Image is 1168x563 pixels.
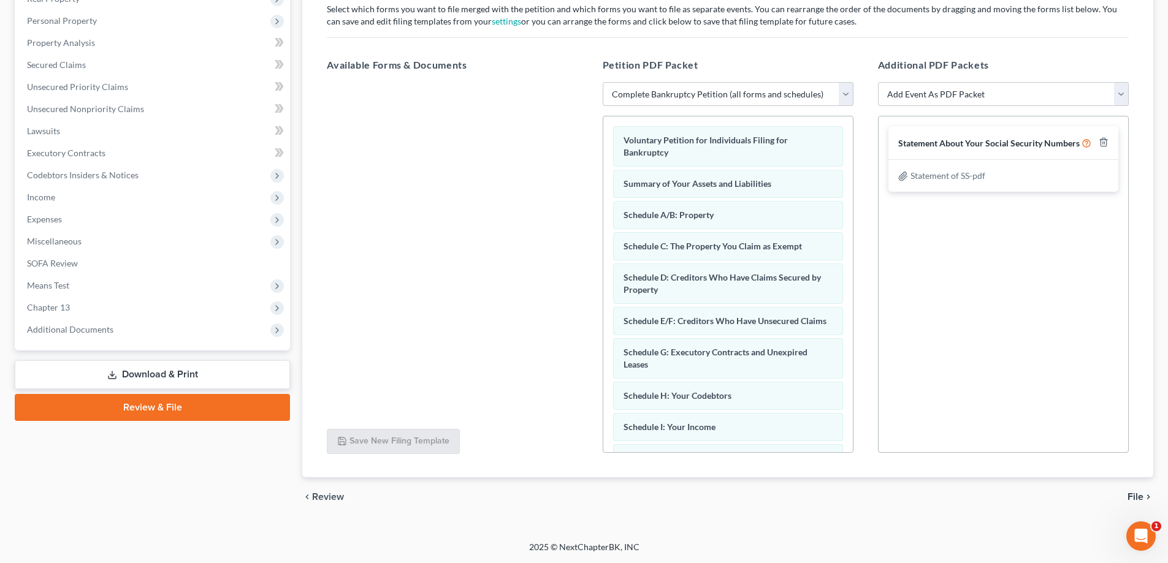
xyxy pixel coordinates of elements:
[898,138,1080,148] span: Statement About Your Social Security Numbers
[603,59,698,70] span: Petition PDF Packet
[624,241,802,251] span: Schedule C: The Property You Claim as Exempt
[17,252,290,274] a: SOFA Review
[17,120,290,142] a: Lawsuits
[27,148,105,158] span: Executory Contracts
[27,236,82,246] span: Miscellaneous
[27,59,86,70] span: Secured Claims
[878,58,1129,72] h5: Additional PDF Packets
[624,272,821,295] span: Schedule D: Creditors Who Have Claims Secured by Property
[27,37,95,48] span: Property Analysis
[624,347,807,369] span: Schedule G: Executory Contracts and Unexpired Leases
[27,170,139,180] span: Codebtors Insiders & Notices
[27,258,78,268] span: SOFA Review
[1143,492,1153,502] i: chevron_right
[17,54,290,76] a: Secured Claims
[27,192,55,202] span: Income
[15,360,290,389] a: Download & Print
[27,15,97,26] span: Personal Property
[1151,521,1161,531] span: 1
[1126,521,1156,551] iframe: Intercom live chat
[17,76,290,98] a: Unsecured Priority Claims
[235,541,934,563] div: 2025 © NextChapterBK, INC
[27,302,70,312] span: Chapter 13
[27,214,62,224] span: Expenses
[27,104,144,114] span: Unsecured Nonpriority Claims
[27,280,69,290] span: Means Test
[327,429,460,455] button: Save New Filing Template
[17,98,290,120] a: Unsecured Nonpriority Claims
[17,142,290,164] a: Executory Contracts
[327,3,1129,28] p: Select which forms you want to file merged with the petition and which forms you want to file as ...
[15,394,290,421] a: Review & File
[624,210,714,220] span: Schedule A/B: Property
[1128,492,1143,502] span: File
[624,390,731,401] span: Schedule H: Your Codebtors
[27,324,113,334] span: Additional Documents
[302,492,312,502] i: chevron_left
[27,126,60,136] span: Lawsuits
[624,421,716,432] span: Schedule I: Your Income
[910,170,985,181] span: Statement of SS-pdf
[17,32,290,54] a: Property Analysis
[302,492,356,502] button: chevron_left Review
[624,135,788,157] span: Voluntary Petition for Individuals Filing for Bankruptcy
[327,58,578,72] h5: Available Forms & Documents
[624,316,826,326] span: Schedule E/F: Creditors Who Have Unsecured Claims
[492,16,521,26] a: settings
[27,81,128,92] span: Unsecured Priority Claims
[312,492,344,502] span: Review
[624,178,771,189] span: Summary of Your Assets and Liabilities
